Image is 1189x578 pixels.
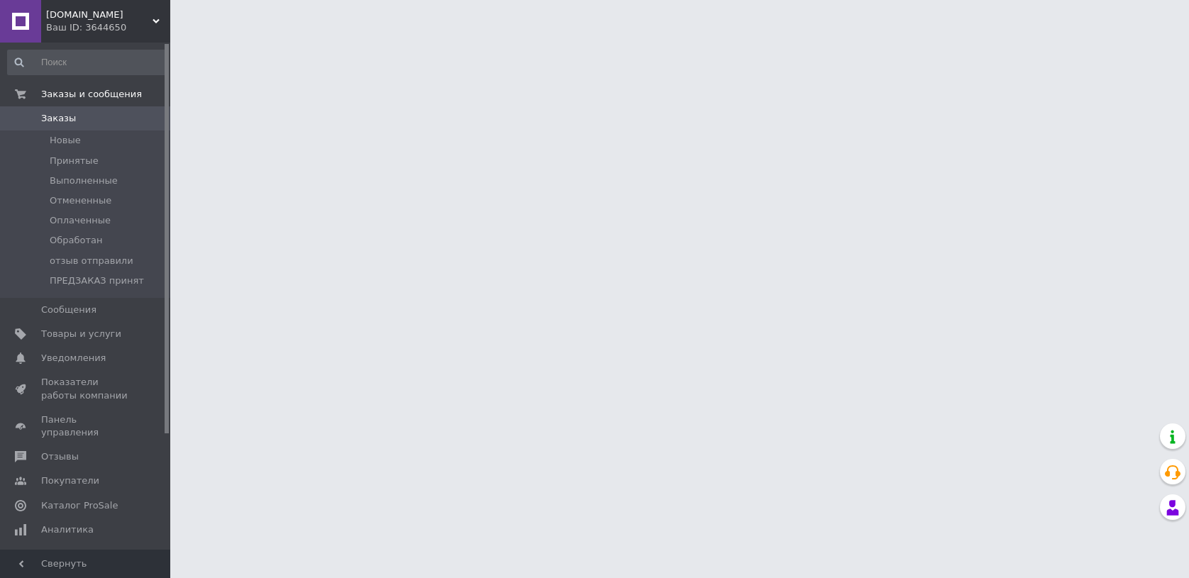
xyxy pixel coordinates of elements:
[41,523,94,536] span: Аналитика
[41,499,118,512] span: Каталог ProSale
[41,413,131,439] span: Панель управления
[41,328,121,340] span: Товары и услуги
[50,234,102,247] span: Обработан
[7,50,167,75] input: Поиск
[50,174,118,187] span: Выполненные
[50,274,144,287] span: ПРЕДЗАКАЗ принят
[41,88,142,101] span: Заказы и сообщения
[41,304,96,316] span: Сообщения
[41,112,76,125] span: Заказы
[41,474,99,487] span: Покупатели
[41,450,79,463] span: Отзывы
[50,155,99,167] span: Принятые
[50,134,81,147] span: Новые
[41,352,106,365] span: Уведомления
[41,376,131,401] span: Показатели работы компании
[41,548,131,573] span: Инструменты вебмастера и SEO
[50,214,111,227] span: Оплаченные
[50,194,111,207] span: Отмененные
[46,21,170,34] div: Ваш ID: 3644650
[50,255,133,267] span: отзыв отправили
[46,9,153,21] span: Digitex.com.ua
